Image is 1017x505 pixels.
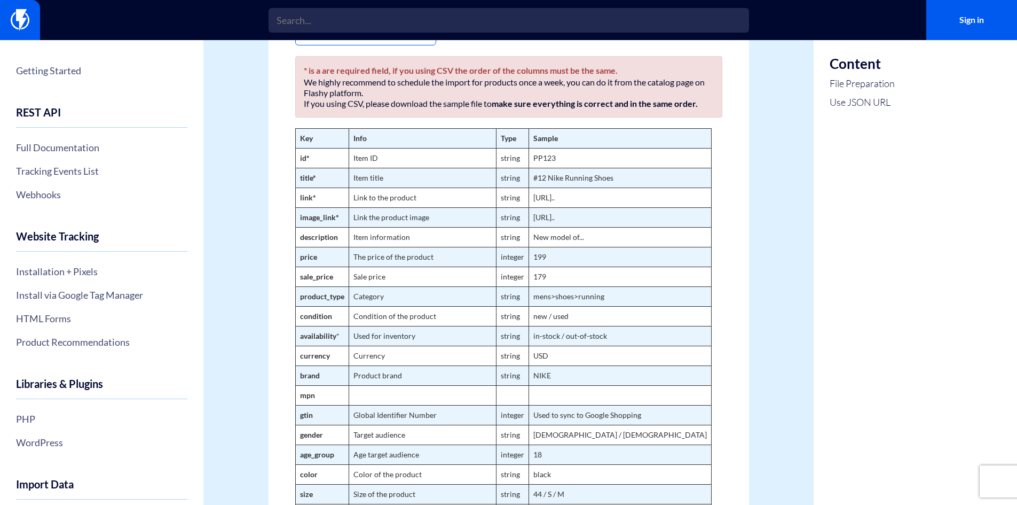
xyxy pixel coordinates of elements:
[300,410,313,419] strong: gtin
[300,351,330,360] strong: currency
[529,148,711,168] td: PP123
[353,134,367,143] strong: Info
[349,207,496,227] td: Link the product image
[529,366,711,385] td: NIKE
[496,366,529,385] td: string
[16,138,187,157] a: Full Documentation
[496,346,529,366] td: string
[16,309,187,328] a: HTML Forms
[300,252,317,261] strong: price
[300,371,320,380] strong: brand
[496,207,529,227] td: string
[300,134,313,143] strong: Key
[300,193,316,202] strong: link*
[16,230,187,252] h4: Website Tracking
[300,490,313,499] strong: size
[492,98,698,108] b: make sure everything is correct and in the same order.
[830,96,895,110] a: Use JSON URL
[496,445,529,464] td: integer
[300,470,318,479] strong: color
[529,247,711,267] td: 199
[496,405,529,425] td: integer
[16,262,187,281] a: Installation + Pixels
[300,450,334,459] strong: age_group
[501,134,516,143] strong: Type
[300,430,323,439] strong: gender
[304,77,714,98] p: We highly recommend to schedule the import for products once a week, you can do it from the catal...
[496,247,529,267] td: integer
[16,378,187,399] h4: Libraries & Plugins
[830,77,895,91] a: File Preparation
[830,56,895,72] h3: Content
[529,306,711,326] td: new / used
[16,61,187,80] a: Getting Started
[533,134,558,143] strong: Sample
[496,425,529,445] td: string
[529,445,711,464] td: 18
[300,272,333,281] strong: sale_price
[529,464,711,484] td: black
[16,106,187,128] h4: REST API
[529,346,711,366] td: USD
[304,65,618,75] b: * is a are required field, if you using CSV the order of the columns must be the same.
[300,331,336,340] strong: availability
[496,306,529,326] td: string
[304,98,714,109] p: If you using CSV, please download the sample file to
[529,207,711,227] td: [URL]..
[529,425,711,445] td: [DEMOGRAPHIC_DATA] / [DEMOGRAPHIC_DATA]
[349,267,496,286] td: Sale price
[300,173,316,182] strong: title*
[16,286,187,304] a: Install via Google Tag Manager
[349,148,496,168] td: Item ID
[529,227,711,247] td: New model of...
[349,346,496,366] td: Currency
[496,148,529,168] td: string
[529,326,711,346] td: in-stock / out-of-stock
[300,391,315,400] strong: mpn
[496,227,529,247] td: string
[16,478,187,500] h4: Import Data
[496,168,529,188] td: string
[529,405,711,425] td: Used to sync to Google Shopping
[529,484,711,504] td: 44 / S / M
[529,267,711,286] td: 179
[349,247,496,267] td: The price of the product
[496,484,529,504] td: string
[16,162,187,180] a: Tracking Events List
[349,326,496,346] td: Used for inventory
[16,333,187,351] a: Product Recommendations
[496,286,529,306] td: string
[496,326,529,346] td: string
[349,425,496,445] td: Target audience
[529,168,711,188] td: #12 Nike Running Shoes
[349,484,496,504] td: Size of the product
[349,306,496,326] td: Condition of the product
[300,213,339,222] strong: image_link*
[529,286,711,306] td: mens>shoes>running
[529,188,711,207] td: [URL]..
[16,433,187,452] a: WordPress
[349,445,496,464] td: Age target audience
[496,188,529,207] td: string
[349,286,496,306] td: Category
[349,405,496,425] td: Global Identifier Number
[349,464,496,484] td: Color of the product
[269,8,749,33] input: Search...
[16,185,187,204] a: Webhooks
[349,227,496,247] td: Item information
[300,312,332,321] strong: condition
[496,267,529,286] td: integer
[496,464,529,484] td: string
[300,232,338,242] strong: description
[349,168,496,188] td: Item title
[349,188,496,207] td: Link to the product
[300,292,344,301] strong: product_type
[16,410,187,428] a: PHP
[349,366,496,385] td: Product brand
